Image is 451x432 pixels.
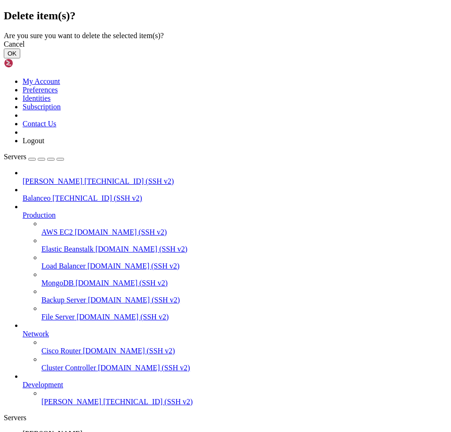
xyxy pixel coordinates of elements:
a: Identities [23,94,51,102]
li: Cluster Controller [DOMAIN_NAME] (SSH v2) [41,355,447,372]
a: Subscription [23,103,61,111]
span: [DOMAIN_NAME] (SSH v2) [75,279,168,287]
span: Balanceo [23,194,51,202]
li: Load Balancer [DOMAIN_NAME] (SSH v2) [41,253,447,270]
button: OK [4,49,20,58]
a: Logout [23,137,44,145]
a: Load Balancer [DOMAIN_NAME] (SSH v2) [41,262,447,270]
a: Development [23,381,447,389]
li: [PERSON_NAME] [TECHNICAL_ID] (SSH v2) [41,389,447,406]
li: Production [23,203,447,321]
li: MongoDB [DOMAIN_NAME] (SSH v2) [41,270,447,287]
a: AWS EC2 [DOMAIN_NAME] (SSH v2) [41,228,447,236]
x-row: Connection timed out [4,4,328,12]
div: (0, 1) [4,12,8,20]
a: Elastic Beanstalk [DOMAIN_NAME] (SSH v2) [41,245,447,253]
span: AWS EC2 [41,228,73,236]
li: Cisco Router [DOMAIN_NAME] (SSH v2) [41,338,447,355]
span: [DOMAIN_NAME] (SSH v2) [88,296,180,304]
a: Contact Us [23,120,56,128]
span: [TECHNICAL_ID] (SSH v2) [103,398,193,406]
li: File Server [DOMAIN_NAME] (SSH v2) [41,304,447,321]
li: Network [23,321,447,372]
span: [DOMAIN_NAME] (SSH v2) [96,245,188,253]
a: Production [23,211,447,220]
div: Servers [4,414,447,422]
span: [PERSON_NAME] [23,177,82,185]
span: Cluster Controller [41,364,96,372]
span: [DOMAIN_NAME] (SSH v2) [83,347,175,355]
span: Cisco Router [41,347,81,355]
span: [DOMAIN_NAME] (SSH v2) [98,364,190,372]
span: Backup Server [41,296,86,304]
span: [TECHNICAL_ID] (SSH v2) [84,177,174,185]
a: Preferences [23,86,58,94]
li: AWS EC2 [DOMAIN_NAME] (SSH v2) [41,220,447,236]
div: Are you sure you want to delete the selected item(s)? [4,32,447,40]
img: Shellngn [4,58,58,68]
span: [DOMAIN_NAME] (SSH v2) [88,262,180,270]
span: Development [23,381,63,389]
span: Production [23,211,56,219]
a: MongoDB [DOMAIN_NAME] (SSH v2) [41,279,447,287]
span: [DOMAIN_NAME] (SSH v2) [77,313,169,321]
span: MongoDB [41,279,73,287]
span: Network [23,330,49,338]
div: Cancel [4,40,447,49]
li: Balanceo [TECHNICAL_ID] (SSH v2) [23,186,447,203]
span: Servers [4,153,26,161]
li: Elastic Beanstalk [DOMAIN_NAME] (SSH v2) [41,236,447,253]
a: Balanceo [TECHNICAL_ID] (SSH v2) [23,194,447,203]
li: [PERSON_NAME] [TECHNICAL_ID] (SSH v2) [23,169,447,186]
a: Network [23,330,447,338]
span: File Server [41,313,75,321]
span: Load Balancer [41,262,86,270]
h2: Delete item(s)? [4,9,447,22]
a: Backup Server [DOMAIN_NAME] (SSH v2) [41,296,447,304]
a: [PERSON_NAME] [TECHNICAL_ID] (SSH v2) [23,177,447,186]
span: [DOMAIN_NAME] (SSH v2) [75,228,167,236]
a: My Account [23,77,60,85]
a: Servers [4,153,64,161]
li: Backup Server [DOMAIN_NAME] (SSH v2) [41,287,447,304]
li: Development [23,372,447,406]
a: Cisco Router [DOMAIN_NAME] (SSH v2) [41,347,447,355]
a: Cluster Controller [DOMAIN_NAME] (SSH v2) [41,364,447,372]
a: File Server [DOMAIN_NAME] (SSH v2) [41,313,447,321]
span: Elastic Beanstalk [41,245,94,253]
span: [PERSON_NAME] [41,398,101,406]
span: [TECHNICAL_ID] (SSH v2) [53,194,142,202]
a: [PERSON_NAME] [TECHNICAL_ID] (SSH v2) [41,398,447,406]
